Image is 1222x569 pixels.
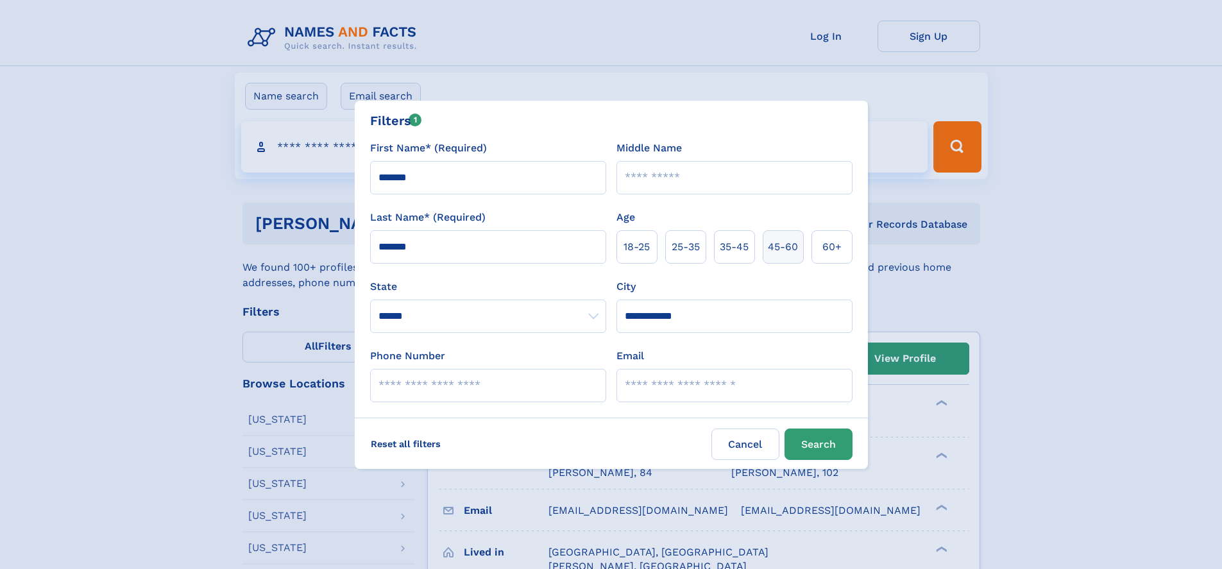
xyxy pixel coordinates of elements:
[370,111,422,130] div: Filters
[624,239,650,255] span: 18‑25
[822,239,842,255] span: 60+
[370,348,445,364] label: Phone Number
[616,279,636,294] label: City
[370,279,606,294] label: State
[672,239,700,255] span: 25‑35
[768,239,798,255] span: 45‑60
[370,140,487,156] label: First Name* (Required)
[785,429,853,460] button: Search
[711,429,779,460] label: Cancel
[616,348,644,364] label: Email
[362,429,449,459] label: Reset all filters
[370,210,486,225] label: Last Name* (Required)
[720,239,749,255] span: 35‑45
[616,210,635,225] label: Age
[616,140,682,156] label: Middle Name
